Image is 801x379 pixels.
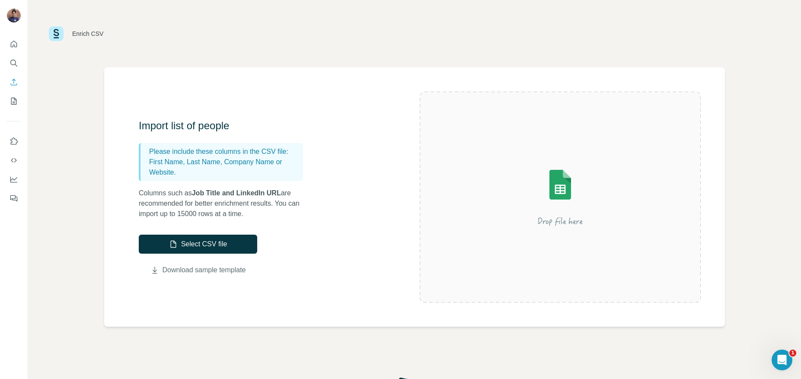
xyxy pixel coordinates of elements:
p: Columns such as are recommended for better enrichment results. You can import up to 15000 rows at... [139,188,312,219]
p: Please include these columns in the CSV file: [149,147,300,157]
img: Surfe Illustration - Drop file here or select below [482,145,638,249]
button: Use Surfe on LinkedIn [7,134,21,149]
button: Select CSV file [139,235,257,254]
a: Download sample template [163,265,246,275]
button: Dashboard [7,172,21,187]
button: My lists [7,93,21,109]
div: Enrich CSV [72,29,103,38]
button: Enrich CSV [7,74,21,90]
img: Avatar [7,9,21,22]
h3: Import list of people [139,119,312,133]
button: Search [7,55,21,71]
button: Feedback [7,191,21,206]
span: Job Title and LinkedIn URL [192,189,281,197]
img: Surfe Logo [49,26,64,41]
button: Use Surfe API [7,153,21,168]
button: Download sample template [139,265,257,275]
button: Quick start [7,36,21,52]
span: 1 [789,350,796,357]
p: First Name, Last Name, Company Name or Website. [149,157,300,178]
iframe: Intercom live chat [772,350,792,370]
